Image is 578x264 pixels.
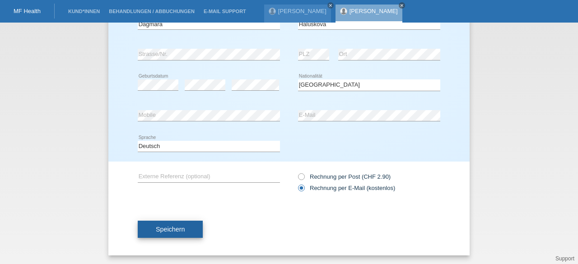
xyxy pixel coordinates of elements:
[14,8,41,14] a: MF Health
[298,185,395,191] label: Rechnung per E-Mail (kostenlos)
[400,3,404,8] i: close
[156,226,185,233] span: Speichern
[104,9,199,14] a: Behandlungen / Abbuchungen
[298,185,304,196] input: Rechnung per E-Mail (kostenlos)
[399,2,405,9] a: close
[199,9,251,14] a: E-Mail Support
[278,8,326,14] a: [PERSON_NAME]
[327,2,334,9] a: close
[350,8,398,14] a: [PERSON_NAME]
[328,3,333,8] i: close
[64,9,104,14] a: Kund*innen
[555,255,574,262] a: Support
[138,221,203,238] button: Speichern
[298,173,304,185] input: Rechnung per Post (CHF 2.90)
[298,173,391,180] label: Rechnung per Post (CHF 2.90)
